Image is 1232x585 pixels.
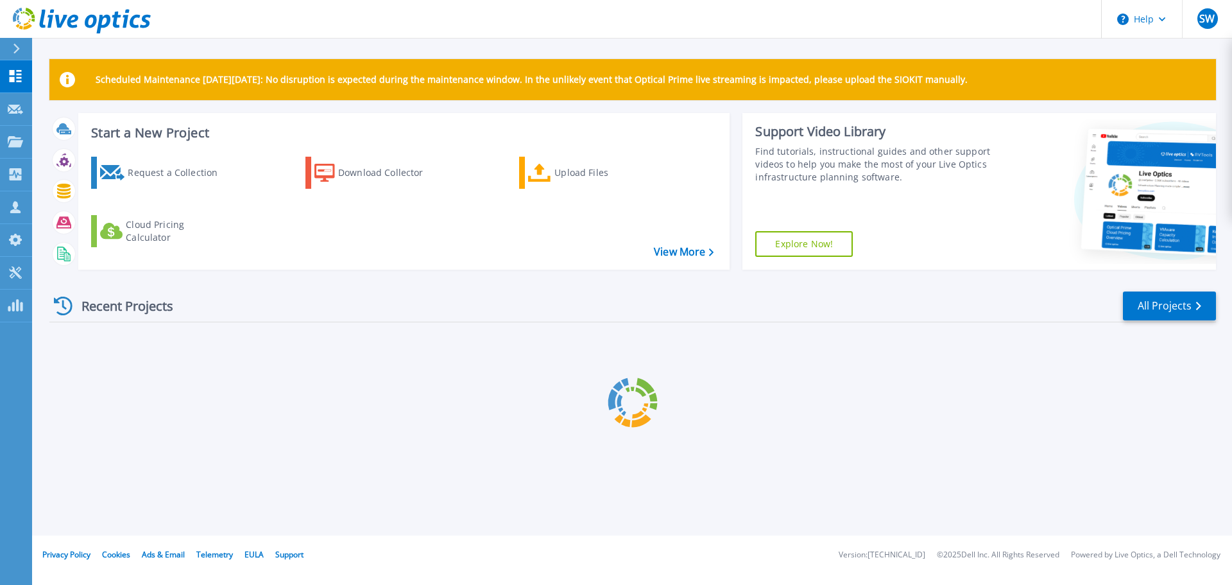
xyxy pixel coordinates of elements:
a: Privacy Policy [42,549,90,560]
li: Version: [TECHNICAL_ID] [839,551,925,559]
span: SW [1199,13,1215,24]
li: © 2025 Dell Inc. All Rights Reserved [937,551,1059,559]
a: EULA [244,549,264,560]
a: Explore Now! [755,231,853,257]
div: Request a Collection [128,160,230,186]
a: Telemetry [196,549,233,560]
a: All Projects [1123,292,1216,320]
a: Download Collector [305,157,449,189]
div: Download Collector [338,160,441,186]
a: Upload Files [519,157,662,189]
p: Scheduled Maintenance [DATE][DATE]: No disruption is expected during the maintenance window. In t... [96,74,968,85]
div: Find tutorials, instructional guides and other support videos to help you make the most of your L... [755,145,997,184]
a: Support [275,549,304,560]
div: Cloud Pricing Calculator [126,218,228,244]
a: Request a Collection [91,157,234,189]
li: Powered by Live Optics, a Dell Technology [1071,551,1220,559]
a: Cookies [102,549,130,560]
a: View More [654,246,714,258]
h3: Start a New Project [91,126,714,140]
a: Ads & Email [142,549,185,560]
a: Cloud Pricing Calculator [91,215,234,247]
div: Support Video Library [755,123,997,140]
div: Recent Projects [49,290,191,322]
div: Upload Files [554,160,657,186]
